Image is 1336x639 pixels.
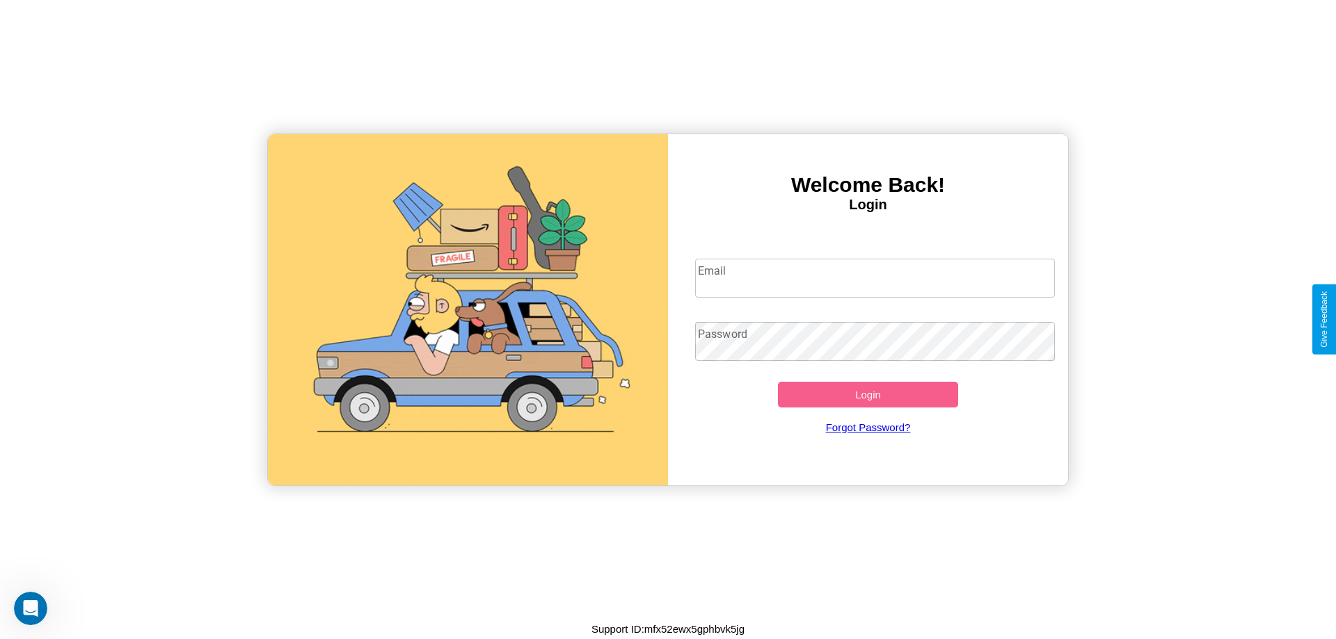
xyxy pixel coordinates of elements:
h4: Login [668,197,1068,213]
button: Login [778,382,958,407]
iframe: Intercom live chat [14,592,47,625]
h3: Welcome Back! [668,173,1068,197]
p: Support ID: mfx52ewx5gphbvk5jg [591,620,745,638]
a: Forgot Password? [688,407,1049,447]
div: Give Feedback [1319,291,1329,348]
img: gif [268,134,668,485]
